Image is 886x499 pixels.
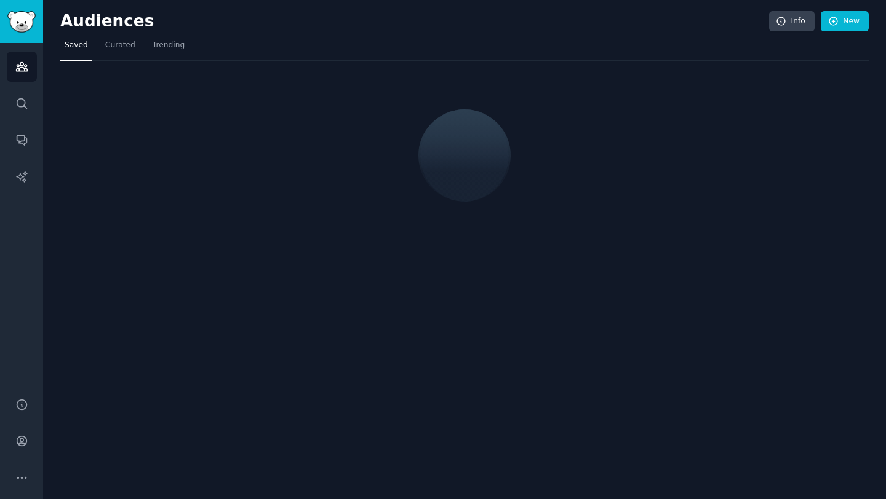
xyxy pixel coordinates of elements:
[769,11,815,32] a: Info
[60,36,92,61] a: Saved
[101,36,140,61] a: Curated
[821,11,869,32] a: New
[65,40,88,51] span: Saved
[60,12,769,31] h2: Audiences
[148,36,189,61] a: Trending
[105,40,135,51] span: Curated
[153,40,185,51] span: Trending
[7,11,36,33] img: GummySearch logo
